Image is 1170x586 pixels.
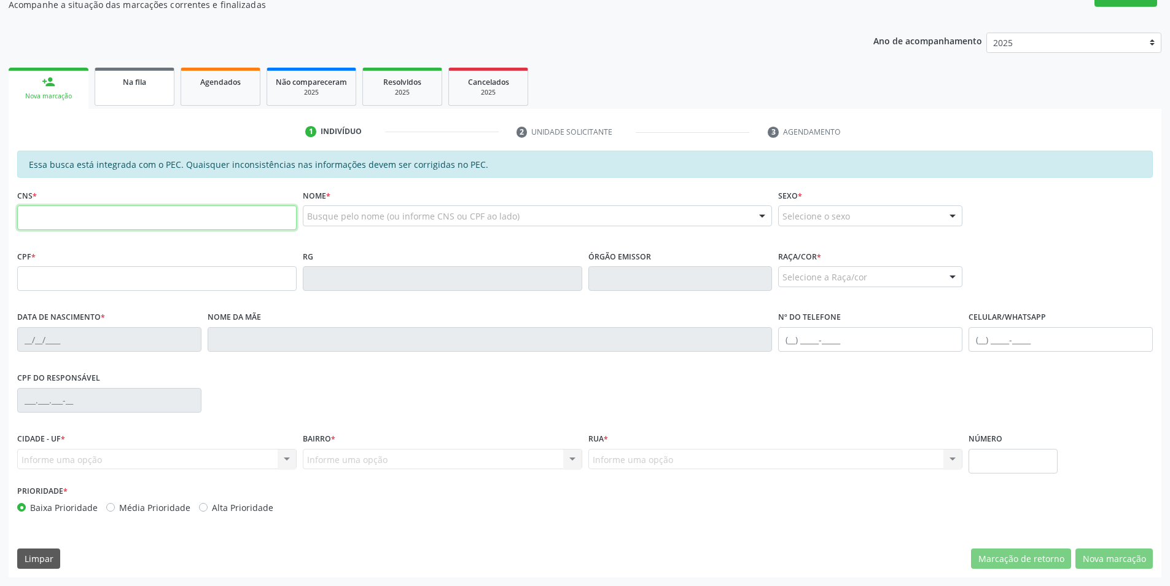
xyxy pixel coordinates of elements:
[17,369,100,388] label: CPF do responsável
[17,327,201,352] input: __/__/____
[458,88,519,97] div: 2025
[17,151,1153,178] div: Essa busca está integrada com o PEC. Quaisquer inconsistências nas informações devem ser corrigid...
[873,33,982,48] p: Ano de acompanhamento
[208,308,261,327] label: Nome da mãe
[321,126,362,137] div: Indivíduo
[17,308,105,327] label: Data de nascimento
[468,77,509,87] span: Cancelados
[212,501,273,514] label: Alta Prioridade
[30,501,98,514] label: Baixa Prioridade
[305,126,316,137] div: 1
[778,247,821,266] label: Raça/cor
[303,247,313,266] label: RG
[778,186,802,205] label: Sexo
[588,247,651,266] label: Órgão emissor
[17,388,201,413] input: ___.___.___-__
[1075,548,1153,569] button: Nova marcação
[971,548,1071,569] button: Marcação de retorno
[123,77,146,87] span: Na fila
[969,430,1002,449] label: Número
[17,430,65,449] label: Cidade - UF
[276,77,347,87] span: Não compareceram
[588,430,608,449] label: Rua
[372,88,433,97] div: 2025
[969,308,1046,327] label: Celular/WhatsApp
[42,75,55,89] div: person_add
[200,77,241,87] span: Agendados
[17,482,68,501] label: Prioridade
[383,77,421,87] span: Resolvidos
[778,308,841,327] label: Nº do Telefone
[782,210,850,223] span: Selecione o sexo
[969,327,1153,352] input: (__) _____-_____
[303,430,335,449] label: Bairro
[17,247,36,266] label: CPF
[276,88,347,97] div: 2025
[17,186,37,205] label: CNS
[119,501,190,514] label: Média Prioridade
[778,327,962,352] input: (__) _____-_____
[307,210,520,223] span: Busque pelo nome (ou informe CNS ou CPF ao lado)
[303,186,330,205] label: Nome
[782,271,867,283] span: Selecione a Raça/cor
[17,92,80,101] div: Nova marcação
